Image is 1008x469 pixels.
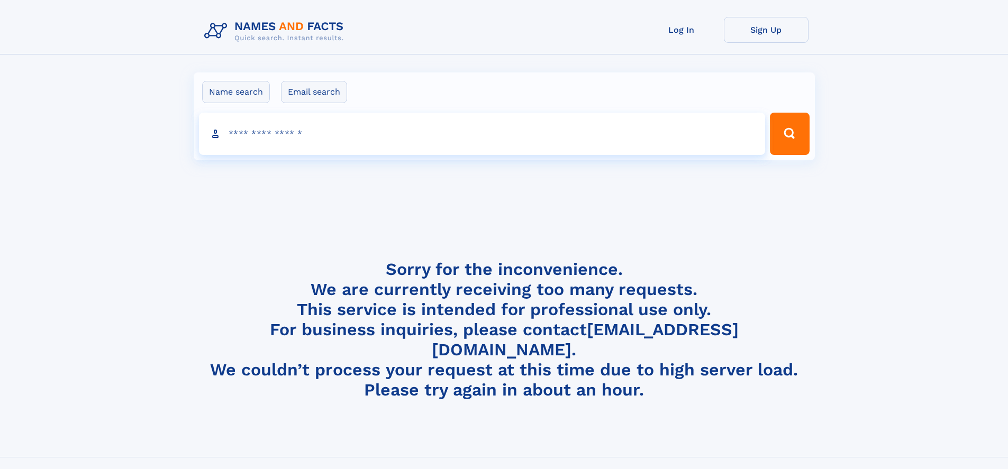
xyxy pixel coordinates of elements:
[281,81,347,103] label: Email search
[199,113,766,155] input: search input
[639,17,724,43] a: Log In
[200,17,352,45] img: Logo Names and Facts
[432,319,739,360] a: [EMAIL_ADDRESS][DOMAIN_NAME]
[724,17,809,43] a: Sign Up
[200,259,809,400] h4: Sorry for the inconvenience. We are currently receiving too many requests. This service is intend...
[202,81,270,103] label: Name search
[770,113,809,155] button: Search Button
